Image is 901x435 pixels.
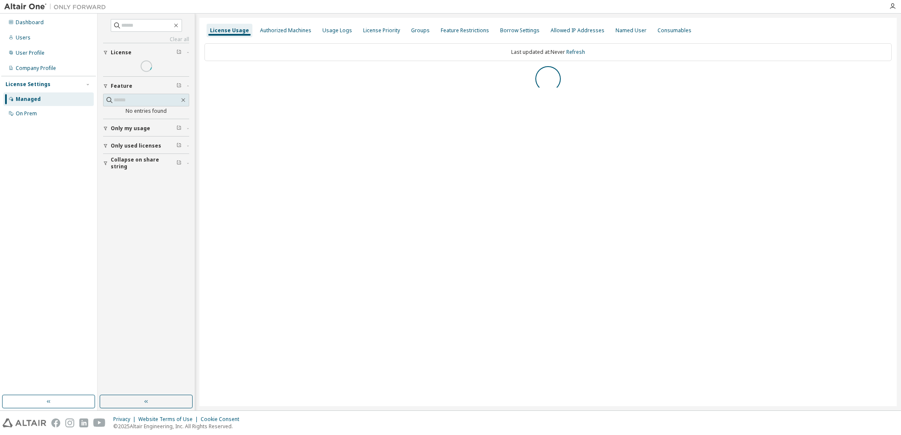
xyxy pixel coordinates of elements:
div: Feature Restrictions [441,27,489,34]
div: Cookie Consent [201,416,244,423]
span: Clear filter [176,49,182,56]
a: Refresh [566,48,585,56]
div: Borrow Settings [500,27,540,34]
img: facebook.svg [51,418,60,427]
div: Company Profile [16,65,56,72]
div: Allowed IP Addresses [551,27,604,34]
span: Collapse on share string [111,156,176,170]
span: Clear filter [176,83,182,89]
button: Only used licenses [103,137,189,155]
div: License Priority [363,27,400,34]
img: altair_logo.svg [3,418,46,427]
div: Managed [16,96,41,103]
img: linkedin.svg [79,418,88,427]
div: Groups [411,27,430,34]
a: Clear all [103,36,189,43]
span: License [111,49,132,56]
span: Clear filter [176,125,182,132]
div: On Prem [16,110,37,117]
span: Clear filter [176,160,182,167]
button: Feature [103,77,189,95]
span: Clear filter [176,142,182,149]
span: Only used licenses [111,142,161,149]
div: Usage Logs [322,27,352,34]
button: Collapse on share string [103,154,189,173]
div: Consumables [658,27,691,34]
span: Feature [111,83,132,89]
p: © 2025 Altair Engineering, Inc. All Rights Reserved. [113,423,244,430]
img: Altair One [4,3,110,11]
div: License Usage [210,27,249,34]
div: Website Terms of Use [138,416,201,423]
div: Users [16,34,31,41]
div: License Settings [6,81,50,88]
button: Only my usage [103,119,189,138]
button: License [103,43,189,62]
div: Privacy [113,416,138,423]
div: User Profile [16,50,45,56]
div: Authorized Machines [260,27,311,34]
div: No entries found [103,108,189,114]
div: Named User [616,27,646,34]
img: youtube.svg [93,418,106,427]
div: Dashboard [16,19,44,26]
span: Only my usage [111,125,150,132]
div: Last updated at: Never [204,43,892,61]
img: instagram.svg [65,418,74,427]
